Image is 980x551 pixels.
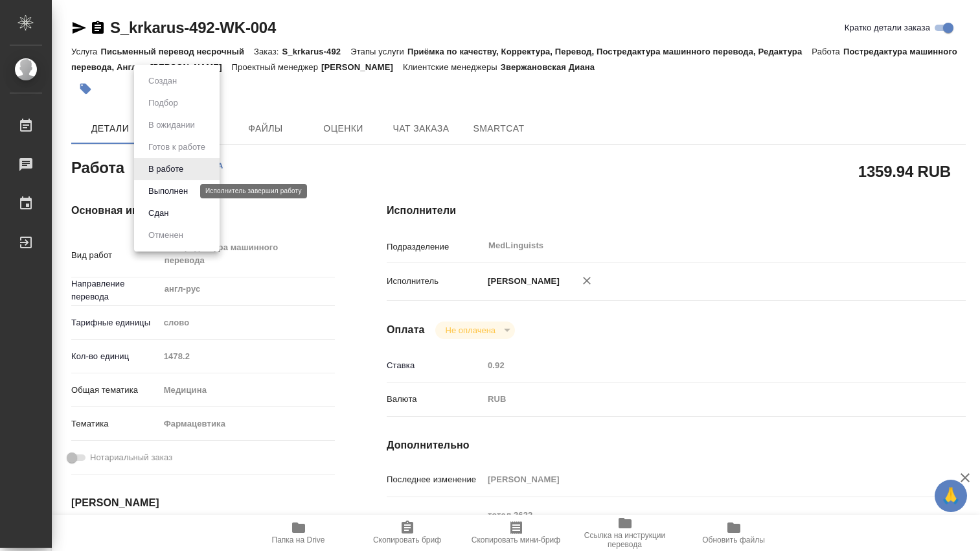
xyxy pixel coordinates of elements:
button: В работе [144,162,187,176]
button: В ожидании [144,118,199,132]
button: Подбор [144,96,182,110]
button: Готов к работе [144,140,209,154]
button: Выполнен [144,184,192,198]
button: Отменен [144,228,187,242]
button: Сдан [144,206,172,220]
button: Создан [144,74,181,88]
